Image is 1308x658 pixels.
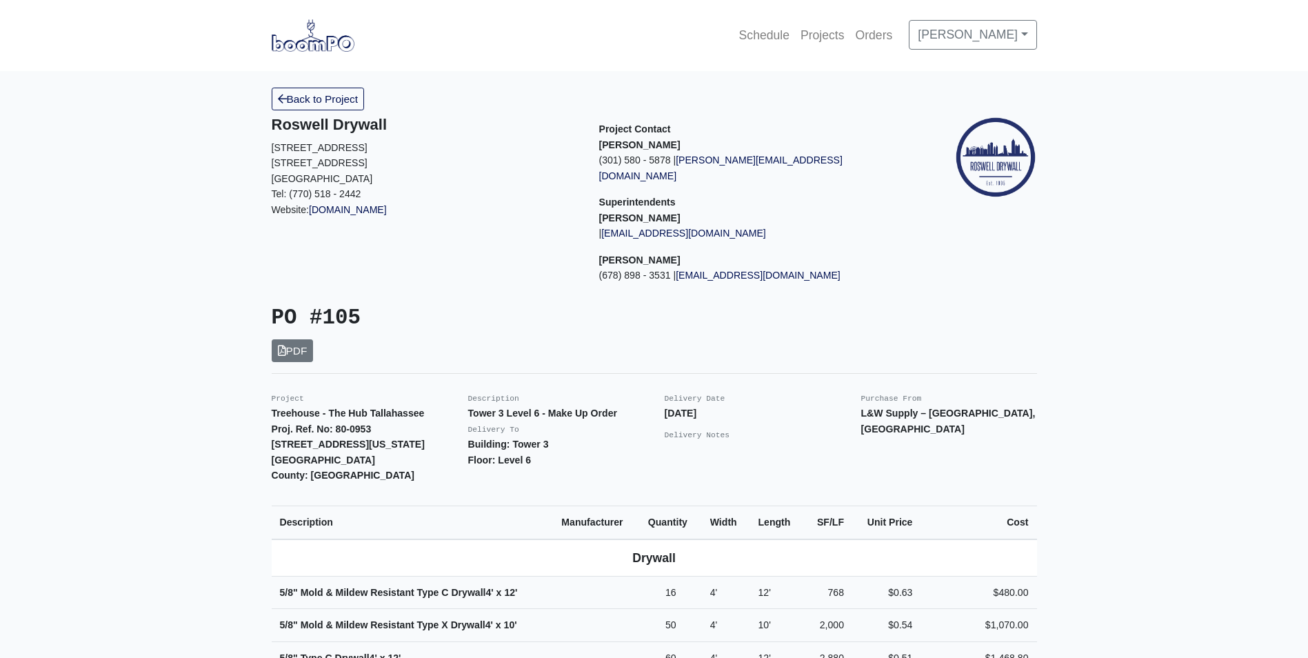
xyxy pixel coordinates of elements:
span: 10' [504,619,517,630]
b: Drywall [632,551,676,565]
strong: [GEOGRAPHIC_DATA] [272,455,375,466]
p: L&W Supply – [GEOGRAPHIC_DATA], [GEOGRAPHIC_DATA] [861,406,1037,437]
th: Cost [920,506,1036,539]
a: Projects [795,20,850,50]
small: Delivery To [468,426,519,434]
td: 50 [640,609,702,642]
a: Orders [850,20,898,50]
a: [DOMAIN_NAME] [309,204,387,215]
small: Delivery Notes [665,431,730,439]
a: [EMAIL_ADDRESS][DOMAIN_NAME] [601,228,766,239]
p: | [599,226,906,241]
a: [PERSON_NAME] [909,20,1036,49]
small: Description [468,395,519,403]
td: 768 [804,576,852,609]
td: $480.00 [920,576,1036,609]
td: $1,070.00 [920,609,1036,642]
span: x [496,619,501,630]
strong: Treehouse - The Hub Tallahassee [272,408,425,419]
span: 10' [758,619,770,630]
strong: [STREET_ADDRESS][US_STATE] [272,439,425,450]
span: Project Contact [599,123,671,134]
a: [PERSON_NAME][EMAIL_ADDRESS][DOMAIN_NAME] [599,154,843,181]
small: Delivery Date [665,395,725,403]
span: 12' [504,587,517,598]
div: Website: [272,116,578,217]
a: Back to Project [272,88,365,110]
th: Quantity [640,506,702,539]
a: PDF [272,339,314,362]
a: [EMAIL_ADDRESS][DOMAIN_NAME] [676,270,841,281]
img: boomPO [272,19,354,51]
td: 16 [640,576,702,609]
td: $0.54 [852,609,920,642]
strong: 5/8" Mold & Mildew Resistant Type X Drywall [280,619,517,630]
th: Unit Price [852,506,920,539]
strong: Building: Tower 3 [468,439,549,450]
small: Purchase From [861,395,922,403]
p: [STREET_ADDRESS] [272,140,578,156]
strong: [PERSON_NAME] [599,255,681,266]
strong: County: [GEOGRAPHIC_DATA] [272,470,415,481]
small: Project [272,395,304,403]
p: Tel: (770) 518 - 2442 [272,186,578,202]
p: [GEOGRAPHIC_DATA] [272,171,578,187]
td: 2,000 [804,609,852,642]
span: 4' [486,587,494,598]
span: 4' [710,587,718,598]
strong: 5/8" Mold & Mildew Resistant Type C Drywall [280,587,518,598]
th: Description [272,506,554,539]
strong: Proj. Ref. No: 80-0953 [272,423,372,435]
a: Schedule [734,20,795,50]
th: Manufacturer [553,506,639,539]
span: 4' [485,619,493,630]
th: SF/LF [804,506,852,539]
h3: PO #105 [272,306,644,331]
p: (678) 898 - 3531 | [599,268,906,283]
span: x [496,587,502,598]
p: [STREET_ADDRESS] [272,155,578,171]
th: Length [749,506,804,539]
strong: Tower 3 Level 6 - Make Up Order [468,408,617,419]
strong: [DATE] [665,408,697,419]
span: 12' [758,587,770,598]
strong: [PERSON_NAME] [599,139,681,150]
span: 4' [710,619,718,630]
span: Superintendents [599,197,676,208]
th: Width [702,506,750,539]
strong: Floor: Level 6 [468,455,532,466]
strong: [PERSON_NAME] [599,212,681,223]
p: (301) 580 - 5878 | [599,152,906,183]
td: $0.63 [852,576,920,609]
h5: Roswell Drywall [272,116,578,134]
